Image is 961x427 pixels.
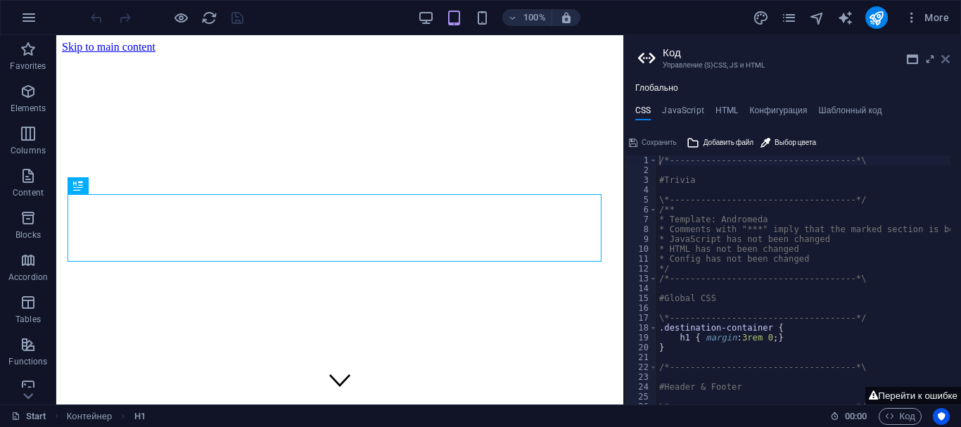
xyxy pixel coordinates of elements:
h3: Управление (S)CSS, JS и HTML [663,59,922,72]
font: Tables [15,314,41,324]
font: Functions [8,357,47,367]
h4: JavaScript [662,106,704,121]
div: 1 [625,155,658,165]
font: 100% [523,12,545,23]
div: 25 [625,392,658,402]
i: Перезагрузить страницу [201,10,217,26]
div: 22 [625,362,658,372]
div: 21 [625,352,658,362]
font: More [924,12,949,23]
div: 16 [625,303,658,313]
div: 4 [625,185,658,195]
button: publish [865,6,888,29]
h4: HTML [715,106,739,121]
span: Добавить файл [704,134,753,151]
div: 17 [625,313,658,323]
button: Код [879,408,922,425]
div: 18 [625,323,658,333]
div: 24 [625,382,658,392]
font: Content [13,188,44,198]
h4: Шаблонный код [819,106,882,121]
button: reload [201,9,217,26]
h6: Время сеанса [830,408,867,425]
span: Щелкните, чтобы выбрать. Дважды щелкните, чтобы изменить [67,408,113,425]
font: Accordion [8,272,48,282]
span: Выбор цвета [775,134,816,151]
div: 19 [625,333,658,343]
div: 14 [625,283,658,293]
div: 26 [625,402,658,412]
span: : [855,411,857,421]
div: 7 [625,215,658,224]
i: Дизайн (Ctrl+Alt+Y) [753,10,769,26]
button: Добавить файл [685,134,756,151]
button: 100% [502,9,552,26]
h4: CSS [635,106,651,121]
span: Щелкните, чтобы выбрать. Дважды щелкните, чтобы изменить [134,408,146,425]
div: 11 [625,254,658,264]
font: Favorites [10,61,46,71]
h4: Конфигурация [749,106,807,121]
font: Columns [11,146,46,155]
div: 8 [625,224,658,234]
font: Blocks [15,230,41,240]
div: 10 [625,244,658,254]
nav: breadcrumb [67,408,146,425]
button: text_generator [837,9,854,26]
div: 9 [625,234,658,244]
button: design [753,9,770,26]
div: 3 [625,175,658,185]
div: 5 [625,195,658,205]
button: More [899,6,955,29]
i: Опубликовать [868,10,884,26]
i: Навигатор [809,10,825,26]
a: Щелкните для отмены выбора. Дважды щелкните, чтобы открыть Страницы [11,408,46,425]
div: 13 [625,274,658,283]
span: Код [885,408,915,425]
button: navigator [809,9,826,26]
h4: Глобально [635,83,678,94]
button: Usercentrics [933,408,950,425]
div: 6 [625,205,658,215]
font: Elements [11,103,46,113]
span: 00 00 [845,408,867,425]
i: AI Writer [837,10,853,26]
div: 23 [625,372,658,382]
i: Страницы (Ctrl+Alt+S) [781,10,797,26]
button: Выбор цвета [758,134,818,151]
div: 2 [625,165,658,175]
a: Skip to main content [6,6,99,18]
div: 15 [625,293,658,303]
button: Перейти к ошибке [865,387,961,404]
button: Нажмите здесь, чтобы выйти из режима предварительного просмотра и продолжить редактирование [172,9,189,26]
div: 20 [625,343,658,352]
h2: Код [663,46,950,59]
i: При изменении размера уровень масштабирования подстраивается автоматически в соответствии с выбра... [560,11,573,24]
div: 12 [625,264,658,274]
button: pages [781,9,798,26]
